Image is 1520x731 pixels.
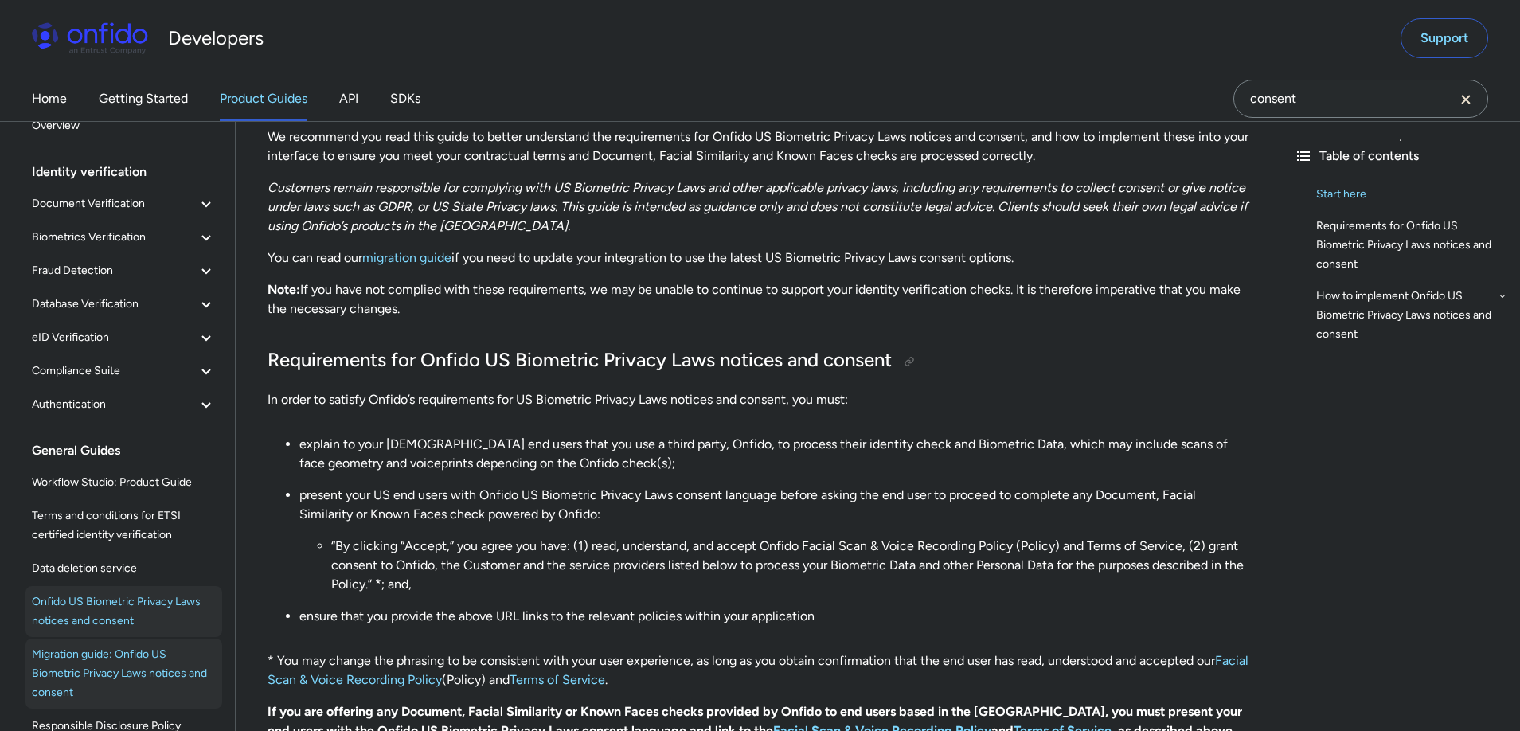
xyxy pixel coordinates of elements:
button: Authentication [25,389,222,420]
a: Product Guides [220,76,307,121]
button: Biometrics Verification [25,221,222,253]
a: Home [32,76,67,121]
h1: Developers [168,25,264,51]
p: We recommend you read this guide to better understand the requirements for Onfido US Biometric Pr... [268,127,1249,166]
button: Fraud Detection [25,255,222,287]
p: present your US end users with Onfido US Biometric Privacy Laws consent language before asking th... [299,486,1249,524]
span: Document Verification [32,194,197,213]
span: Authentication [32,395,197,414]
a: migration guide [362,250,451,265]
a: Migration guide: Onfido US Biometric Privacy Laws notices and consent [25,639,222,709]
p: You can read our if you need to update your integration to use the latest US Biometric Privacy La... [268,248,1249,268]
p: In order to satisfy Onfido’s requirements for US Biometric Privacy Laws notices and consent, you ... [268,390,1249,409]
a: SDKs [390,76,420,121]
p: * You may change the phrasing to be consistent with your user experience, as long as you obtain c... [268,651,1249,690]
span: Database Verification [32,295,197,314]
span: Fraud Detection [32,261,197,280]
span: Overview [32,116,216,135]
em: Customers remain responsible for complying with US Biometric Privacy Laws and other applicable pr... [268,180,1248,233]
div: General Guides [32,435,229,467]
span: Compliance Suite [32,362,197,381]
button: Compliance Suite [25,355,222,387]
p: explain to your [DEMOGRAPHIC_DATA] end users that you use a third party, Onfido, to process their... [299,435,1249,473]
button: eID Verification [25,322,222,354]
span: Workflow Studio: Product Guide [32,473,216,492]
button: Document Verification [25,188,222,220]
a: Onfido US Biometric Privacy Laws notices and consent [25,586,222,637]
span: eID Verification [32,328,197,347]
a: Overview [25,110,222,142]
div: Identity verification [32,156,229,188]
strong: Note: [268,282,300,297]
a: Start here [1316,185,1507,204]
a: API [339,76,358,121]
a: Support [1401,18,1488,58]
span: Migration guide: Onfido US Biometric Privacy Laws notices and consent [32,645,216,702]
span: Data deletion service [32,559,216,578]
span: Biometrics Verification [32,228,197,247]
a: Data deletion service [25,553,222,584]
li: “By clicking “Accept,” you agree you have: (1) read, understand, and accept Onfido Facial Scan & ... [331,537,1249,594]
a: Facial Scan & Voice Recording Policy [268,653,1248,687]
p: If you have not complied with these requirements, we may be unable to continue to support your id... [268,280,1249,319]
a: Terms and conditions for ETSI certified identity verification [25,500,222,551]
button: Database Verification [25,288,222,320]
a: Workflow Studio: Product Guide [25,467,222,498]
p: ensure that you provide the above URL links to the relevant policies within your application [299,607,1249,626]
h2: Requirements for Onfido US Biometric Privacy Laws notices and consent [268,347,1249,374]
input: Onfido search input field [1233,80,1488,118]
img: Onfido Logo [32,22,148,54]
span: Onfido US Biometric Privacy Laws notices and consent [32,592,216,631]
svg: Clear search field button [1456,90,1475,109]
span: Terms and conditions for ETSI certified identity verification [32,506,216,545]
div: Table of contents [1294,147,1507,166]
a: Terms of Service [510,672,605,687]
a: Requirements for Onfido US Biometric Privacy Laws notices and consent [1316,217,1507,274]
a: How to implement Onfido US Biometric Privacy Laws notices and consent [1316,287,1507,344]
a: Getting Started [99,76,188,121]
